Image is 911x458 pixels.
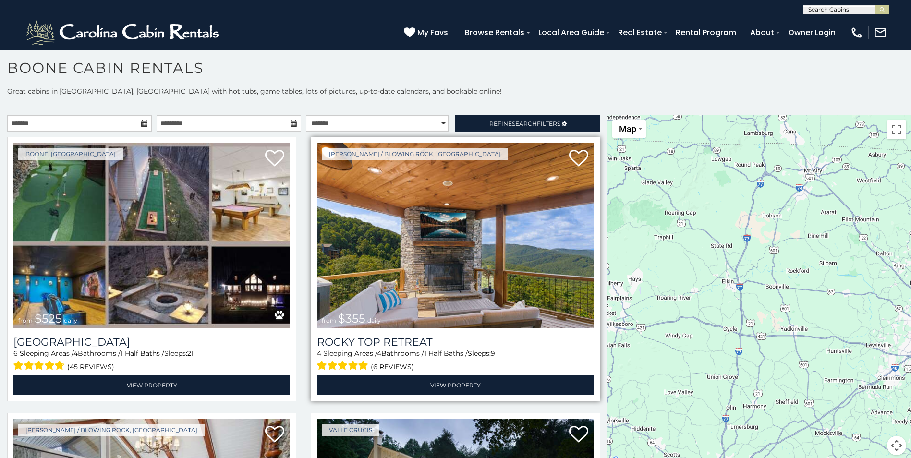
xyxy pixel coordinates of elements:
[13,349,18,358] span: 6
[569,425,588,445] a: Add to favorites
[18,148,123,160] a: Boone, [GEOGRAPHIC_DATA]
[121,349,164,358] span: 1 Half Baths /
[367,317,381,324] span: daily
[491,349,495,358] span: 9
[73,349,78,358] span: 4
[534,24,609,41] a: Local Area Guide
[619,124,636,134] span: Map
[322,317,336,324] span: from
[317,349,594,373] div: Sleeping Areas / Bathrooms / Sleeps:
[13,143,290,328] a: Wildlife Manor from $525 daily
[265,425,284,445] a: Add to favorites
[317,143,594,328] img: Rocky Top Retreat
[13,336,290,349] a: [GEOGRAPHIC_DATA]
[322,424,379,436] a: Valle Crucis
[13,349,290,373] div: Sleeping Areas / Bathrooms / Sleeps:
[13,375,290,395] a: View Property
[850,26,863,39] img: phone-regular-white.png
[569,149,588,169] a: Add to favorites
[338,312,365,325] span: $355
[612,120,646,138] button: Change map style
[377,349,381,358] span: 4
[455,115,600,132] a: RefineSearchFilters
[18,424,205,436] a: [PERSON_NAME] / Blowing Rock, [GEOGRAPHIC_DATA]
[745,24,779,41] a: About
[18,317,33,324] span: from
[187,349,194,358] span: 21
[887,436,906,455] button: Map camera controls
[460,24,529,41] a: Browse Rentals
[322,148,508,160] a: [PERSON_NAME] / Blowing Rock, [GEOGRAPHIC_DATA]
[35,312,62,325] span: $525
[317,349,321,358] span: 4
[371,361,414,373] span: (6 reviews)
[64,317,77,324] span: daily
[783,24,840,41] a: Owner Login
[613,24,667,41] a: Real Estate
[489,120,560,127] span: Refine Filters
[424,349,468,358] span: 1 Half Baths /
[24,18,223,47] img: White-1-2.png
[404,26,450,39] a: My Favs
[13,143,290,328] img: Wildlife Manor
[317,336,594,349] a: Rocky Top Retreat
[874,26,887,39] img: mail-regular-white.png
[67,361,114,373] span: (45 reviews)
[887,120,906,139] button: Toggle fullscreen view
[512,120,537,127] span: Search
[417,26,448,38] span: My Favs
[13,336,290,349] h3: Wildlife Manor
[317,375,594,395] a: View Property
[671,24,741,41] a: Rental Program
[265,149,284,169] a: Add to favorites
[317,143,594,328] a: Rocky Top Retreat from $355 daily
